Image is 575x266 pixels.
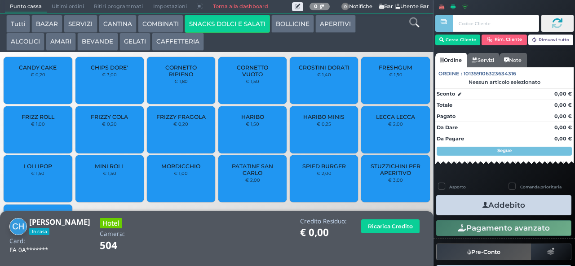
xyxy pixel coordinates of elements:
[99,15,137,33] button: CANTINA
[31,15,62,33] button: BAZAR
[6,15,30,33] button: Tutti
[89,0,148,13] span: Ritiri programmati
[499,53,526,67] a: Note
[554,91,572,97] strong: 0,00 €
[361,219,420,233] button: Ricarica Credito
[437,102,452,108] strong: Totale
[100,218,122,228] h3: Hotel
[520,184,562,190] label: Comanda prioritaria
[77,33,118,51] button: BEVANDE
[91,64,128,71] span: CHIPS DORE'
[152,33,204,51] button: CAFFETTERIA
[449,184,466,190] label: Asporto
[102,72,117,77] small: € 3,00
[436,244,531,260] button: Pre-Conto
[138,15,183,33] button: COMBINATI
[303,113,345,120] span: HARIBO MINIS
[369,163,422,176] span: STUZZICHINI PER APERITIVO
[91,113,128,120] span: FRIZZY COLA
[271,15,314,33] button: BOLLICINE
[317,72,331,77] small: € 1,40
[174,170,188,176] small: € 1,00
[155,64,208,78] span: CORNETTO RIPIENO
[437,113,456,119] strong: Pagato
[438,70,462,78] span: Ordine :
[31,72,45,77] small: € 0,20
[100,240,142,251] h1: 504
[554,113,572,119] strong: 0,00 €
[31,170,44,176] small: € 1,50
[29,217,90,227] b: [PERSON_NAME]
[156,113,206,120] span: FRIZZY FRAGOLA
[5,0,47,13] span: Punto cassa
[6,33,44,51] button: ALCOLICI
[245,177,260,183] small: € 2,00
[388,121,403,126] small: € 2,00
[246,78,259,84] small: € 1,50
[379,64,412,71] span: FRESHGUM
[554,135,572,142] strong: 0,00 €
[388,177,403,183] small: € 3,00
[19,64,57,71] span: CANDY CAKE
[241,113,264,120] span: HARIBO
[528,35,574,45] button: Rimuovi tutto
[226,163,279,176] span: PATATINE SAN CARLO
[300,227,347,238] h1: € 0,00
[314,3,318,9] b: 0
[64,15,97,33] button: SERVIZI
[246,121,259,126] small: € 1,50
[174,78,188,84] small: € 1,80
[497,148,512,153] strong: Segue
[100,231,125,237] h4: Camera:
[435,53,467,67] a: Ordine
[436,195,571,215] button: Addebito
[453,15,539,32] input: Codice Cliente
[9,238,25,244] h4: Card:
[317,121,331,126] small: € 0,25
[173,121,188,126] small: € 0,20
[31,121,45,126] small: € 1,00
[9,218,27,235] img: Carina Haas
[46,33,76,51] button: AMARI
[554,102,572,108] strong: 0,00 €
[185,15,270,33] button: SNACKS DOLCI E SALATI
[103,170,116,176] small: € 1,50
[226,64,279,78] span: CORNETTO VUOTO
[389,72,402,77] small: € 1,50
[317,170,332,176] small: € 2,00
[341,3,349,11] span: 0
[435,79,574,85] div: Nessun articolo selezionato
[437,135,464,142] strong: Da Pagare
[554,124,572,131] strong: 0,00 €
[148,0,192,13] span: Impostazioni
[437,124,458,131] strong: Da Dare
[95,163,124,170] span: MINI ROLL
[22,113,54,120] span: FRIZZ ROLL
[302,163,346,170] span: SPIED BURGER
[435,35,481,45] button: Cerca Cliente
[482,35,527,45] button: Rim. Cliente
[119,33,150,51] button: GELATI
[208,0,273,13] a: Torna alla dashboard
[467,53,499,67] a: Servizi
[299,64,349,71] span: CROSTINI DORATI
[47,0,89,13] span: Ultimi ordini
[437,90,455,98] strong: Sconto
[161,163,200,170] span: MORDICCHIO
[102,121,117,126] small: € 0,20
[29,228,49,235] span: In casa
[376,113,415,120] span: LECCA LECCA
[300,218,347,225] h4: Credito Residuo:
[464,70,516,78] span: 101359106323634316
[436,220,571,235] button: Pagamento avanzato
[24,163,52,170] span: LOLLIPOP
[315,15,355,33] button: APERITIVI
